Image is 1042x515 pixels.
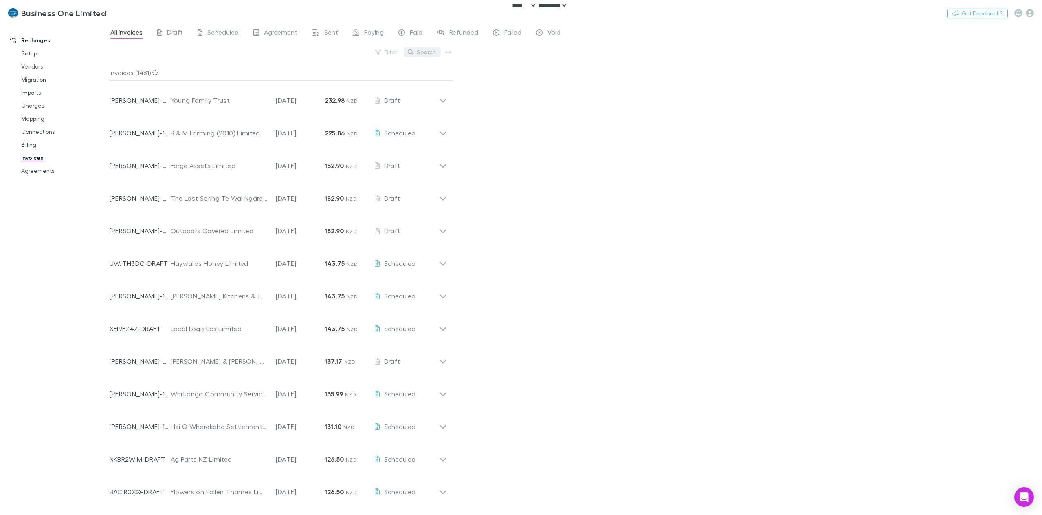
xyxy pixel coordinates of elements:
[13,151,114,164] a: Invoices
[171,259,268,268] div: Haywards Honey Limited
[1014,487,1034,507] div: Open Intercom Messenger
[110,422,171,431] p: [PERSON_NAME]-1906
[371,47,402,57] button: Filter
[276,487,325,497] p: [DATE]
[13,138,114,151] a: Billing
[276,324,325,334] p: [DATE]
[13,86,114,99] a: Imports
[346,196,357,202] span: NZD
[13,47,114,60] a: Setup
[325,455,344,463] strong: 126.50
[345,391,356,398] span: NZD
[171,291,268,301] div: [PERSON_NAME] Kitchens & Joinery Limited
[103,472,454,505] div: BACIR0XQ-DRAFTFlowers on Pollen Thames Limited[DATE]126.50 NZDScheduled
[264,28,297,39] span: Agreement
[325,292,345,300] strong: 143.75
[347,326,358,332] span: NZD
[344,359,355,365] span: NZD
[276,389,325,399] p: [DATE]
[276,356,325,366] p: [DATE]
[384,357,400,365] span: Draft
[325,488,344,496] strong: 126.50
[103,113,454,146] div: [PERSON_NAME]-1568B & M Farming (2010) Limited[DATE]225.86 NZDScheduled
[171,356,268,366] div: [PERSON_NAME] & [PERSON_NAME]
[13,60,114,73] a: Vendors
[171,454,268,464] div: Ag Parts NZ Limited
[325,422,342,431] strong: 131.10
[276,454,325,464] p: [DATE]
[171,95,268,105] div: Young Family Trust
[110,324,171,334] p: XEI9FZ4Z-DRAFT
[404,47,441,57] button: Search
[103,342,454,374] div: [PERSON_NAME]-0060[PERSON_NAME] & [PERSON_NAME][DATE]137.17 NZDDraft
[347,98,358,104] span: NZD
[103,146,454,179] div: [PERSON_NAME]-0092Forge Assets Limited[DATE]182.90 NZDDraft
[103,407,454,440] div: [PERSON_NAME]-1906Hei O Wharekaho Settlement Trust[DATE]131.10 NZDScheduled
[3,3,111,23] a: Business One Limited
[103,211,454,244] div: [PERSON_NAME]-0485Outdoors Covered Limited[DATE]182.90 NZDDraft
[110,259,171,268] p: UWJTH3DC-DRAFT
[384,194,400,202] span: Draft
[384,259,415,267] span: Scheduled
[110,487,171,497] p: BACIR0XQ-DRAFT
[171,128,268,138] div: B & M Farming (2010) Limited
[547,28,561,39] span: Void
[325,194,344,202] strong: 182.90
[343,424,354,430] span: NZD
[171,422,268,431] div: Hei O Wharekaho Settlement Trust
[276,161,325,170] p: [DATE]
[347,261,358,267] span: NZD
[384,488,415,495] span: Scheduled
[384,422,415,430] span: Scheduled
[325,161,344,170] strong: 182.90
[110,356,171,366] p: [PERSON_NAME]-0060
[110,128,171,138] p: [PERSON_NAME]-1568
[410,28,422,39] span: Paid
[171,324,268,334] div: Local Logistics Limited
[346,457,357,463] span: NZD
[276,422,325,431] p: [DATE]
[2,34,114,47] a: Recharges
[171,226,268,236] div: Outdoors Covered Limited
[103,374,454,407] div: [PERSON_NAME]-1959Whitianga Community Service Trust[DATE]135.99 NZDScheduled
[347,294,358,300] span: NZD
[325,129,345,137] strong: 225.86
[325,325,345,333] strong: 143.75
[103,81,454,113] div: [PERSON_NAME]-0385Young Family Trust[DATE]232.98 NZDDraft
[167,28,183,39] span: Draft
[103,309,454,342] div: XEI9FZ4Z-DRAFTLocal Logistics Limited[DATE]143.75 NZDScheduled
[110,95,171,105] p: [PERSON_NAME]-0385
[103,440,454,472] div: NKBR2WIM-DRAFTAg Parts NZ Limited[DATE]126.50 NZDScheduled
[384,455,415,463] span: Scheduled
[384,325,415,332] span: Scheduled
[276,226,325,236] p: [DATE]
[325,96,345,104] strong: 232.98
[103,244,454,276] div: UWJTH3DC-DRAFTHaywards Honey Limited[DATE]143.75 NZDScheduled
[13,164,114,177] a: Agreements
[8,8,18,18] img: Business One Limited's Logo
[347,130,358,137] span: NZD
[384,129,415,137] span: Scheduled
[346,163,357,169] span: NZD
[171,389,268,399] div: Whitianga Community Service Trust
[384,227,400,234] span: Draft
[13,125,114,138] a: Connections
[276,259,325,268] p: [DATE]
[171,487,268,497] div: Flowers on Pollen Thames Limited
[346,228,357,234] span: NZD
[110,226,171,236] p: [PERSON_NAME]-0485
[325,357,343,365] strong: 137.17
[110,161,171,170] p: [PERSON_NAME]-0092
[276,95,325,105] p: [DATE]
[103,276,454,309] div: [PERSON_NAME]-1889[PERSON_NAME] Kitchens & Joinery Limited[DATE]143.75 NZDScheduled
[364,28,384,39] span: Paying
[103,179,454,211] div: [PERSON_NAME]-0064The Lost Spring Te Wai Ngaro Limited[DATE]182.90 NZDDraft
[324,28,338,39] span: Sent
[13,99,114,112] a: Charges
[276,291,325,301] p: [DATE]
[325,259,345,267] strong: 143.75
[13,73,114,86] a: Migration
[110,28,143,39] span: All invoices
[110,389,171,399] p: [PERSON_NAME]-1959
[346,489,357,495] span: NZD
